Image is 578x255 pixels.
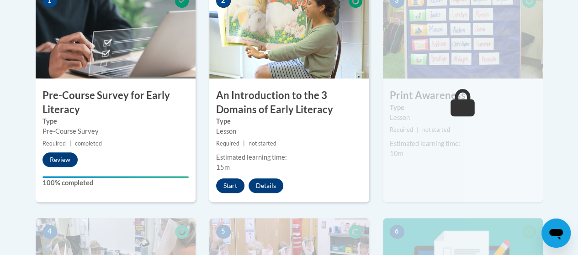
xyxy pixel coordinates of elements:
span: 10m [390,150,403,157]
span: | [417,126,419,133]
label: Type [390,103,536,113]
span: | [243,140,245,147]
span: completed [75,140,102,147]
span: | [69,140,71,147]
label: 100% completed [42,178,189,188]
div: Your progress [42,176,189,178]
div: Lesson [216,126,362,136]
span: Required [42,140,66,147]
span: Required [216,140,239,147]
div: Estimated learning time: [390,139,536,149]
h3: Print Awareness [383,88,543,103]
span: 6 [390,225,404,239]
span: 15m [216,163,230,171]
span: not started [249,140,276,147]
span: Required [390,126,413,133]
span: 4 [42,225,57,239]
div: Lesson [390,113,536,123]
button: Start [216,178,244,193]
h3: An Introduction to the 3 Domains of Early Literacy [209,88,369,117]
span: not started [422,126,450,133]
span: 5 [216,225,231,239]
button: Review [42,152,78,167]
button: Details [249,178,283,193]
h3: Pre-Course Survey for Early Literacy [36,88,196,117]
div: Estimated learning time: [216,152,362,162]
label: Type [216,116,362,126]
iframe: Button to launch messaging window [541,219,571,248]
div: Pre-Course Survey [42,126,189,136]
label: Type [42,116,189,126]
